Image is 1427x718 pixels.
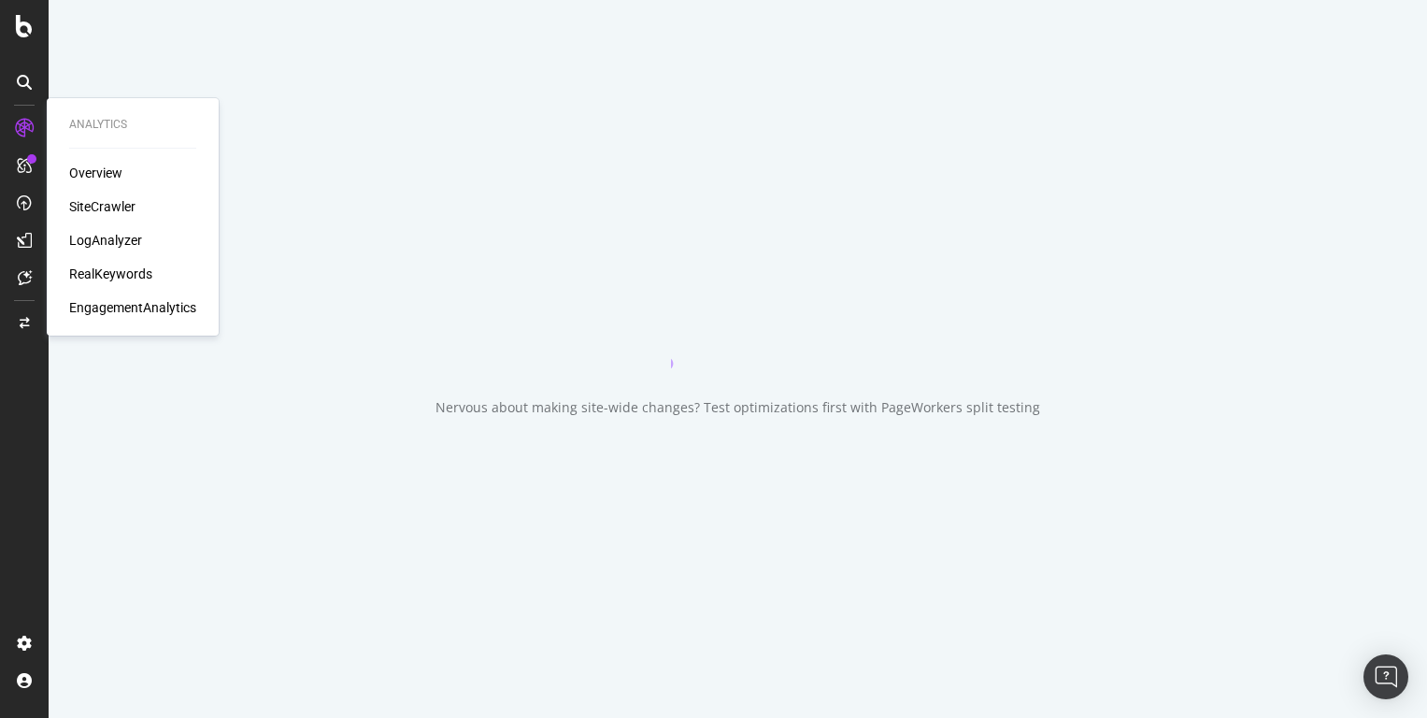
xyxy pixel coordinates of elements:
a: RealKeywords [69,265,152,283]
div: Open Intercom Messenger [1363,654,1408,699]
div: Nervous about making site-wide changes? Test optimizations first with PageWorkers split testing [435,398,1040,417]
a: LogAnalyzer [69,231,142,250]
a: EngagementAnalytics [69,298,196,317]
div: animation [671,301,806,368]
div: Analytics [69,117,196,133]
a: Overview [69,164,122,182]
a: SiteCrawler [69,197,136,216]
